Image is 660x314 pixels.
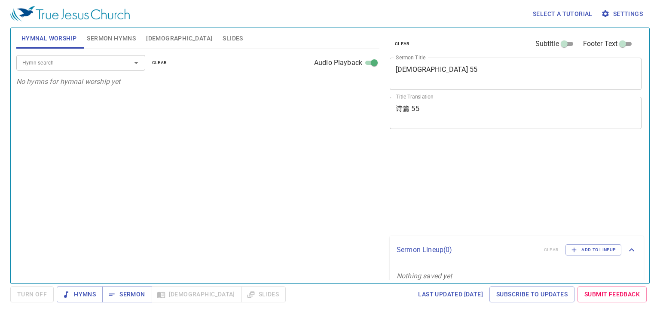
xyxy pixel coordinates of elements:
[395,40,410,48] span: clear
[396,105,636,121] textarea: 诗篇 55
[577,286,647,302] a: Submit Feedback
[16,77,121,86] i: No hymns for hymnal worship yet
[390,39,415,49] button: clear
[565,244,621,256] button: Add to Lineup
[583,39,618,49] span: Footer Text
[415,286,486,302] a: Last updated [DATE]
[64,289,96,300] span: Hymns
[57,286,103,302] button: Hymns
[535,39,559,49] span: Subtitle
[496,289,568,300] span: Subscribe to Updates
[21,33,77,44] span: Hymnal Worship
[571,246,616,254] span: Add to Lineup
[397,272,452,280] i: Nothing saved yet
[489,286,574,302] a: Subscribe to Updates
[152,59,167,67] span: clear
[102,286,152,302] button: Sermon
[603,9,643,19] span: Settings
[533,9,593,19] span: Select a tutorial
[396,65,636,82] textarea: [DEMOGRAPHIC_DATA] 55
[599,6,646,22] button: Settings
[386,138,592,232] iframe: from-child
[146,33,212,44] span: [DEMOGRAPHIC_DATA]
[397,245,537,255] p: Sermon Lineup ( 0 )
[109,289,145,300] span: Sermon
[130,57,142,69] button: Open
[223,33,243,44] span: Slides
[314,58,362,68] span: Audio Playback
[87,33,136,44] span: Sermon Hymns
[147,58,172,68] button: clear
[529,6,596,22] button: Select a tutorial
[418,289,483,300] span: Last updated [DATE]
[10,6,130,22] img: True Jesus Church
[584,289,640,300] span: Submit Feedback
[390,236,644,264] div: Sermon Lineup(0)clearAdd to Lineup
